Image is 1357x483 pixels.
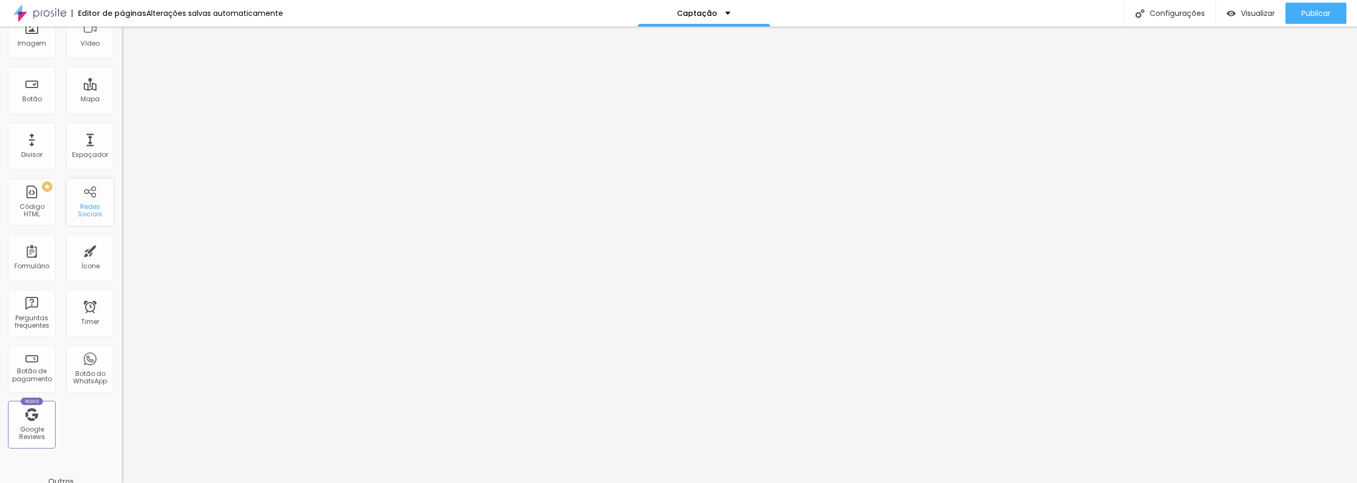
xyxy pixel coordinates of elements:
div: Botão do WhatsApp [69,370,111,385]
div: Mapa [81,95,100,103]
div: Código HTML [11,203,52,218]
div: Ícone [81,262,100,270]
span: Publicar [1301,9,1330,17]
div: Novo [21,398,43,405]
div: Divisor [21,151,42,159]
div: Timer [81,318,99,326]
button: Publicar [1285,3,1346,24]
div: Vídeo [81,40,100,47]
span: Visualizar [1241,9,1275,17]
p: Captação [677,10,717,17]
img: view-1.svg [1227,9,1236,18]
div: Editor de páginas [72,10,146,17]
img: Icone [1135,9,1144,18]
div: Imagem [17,40,46,47]
div: Redes Sociais [69,203,111,218]
iframe: Editor [122,27,1357,483]
div: Espaçador [72,151,108,159]
div: Botão [22,95,42,103]
div: Alterações salvas automaticamente [146,10,283,17]
div: Formulário [14,262,49,270]
button: Visualizar [1216,3,1285,24]
div: Botão de pagamento [11,367,52,383]
div: Google Reviews [11,426,52,441]
div: Perguntas frequentes [11,314,52,330]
